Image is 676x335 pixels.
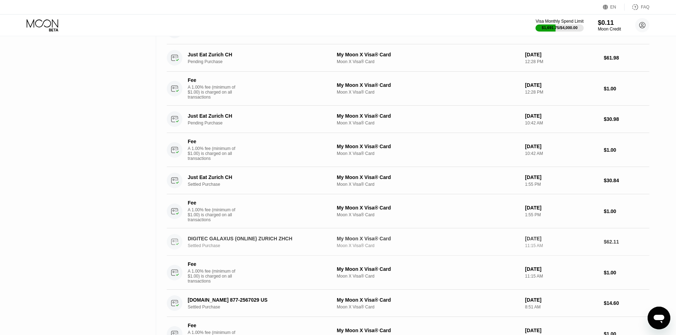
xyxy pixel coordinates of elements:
div: Moon X Visa® Card [337,243,520,248]
div: 8:51 AM [525,305,598,309]
div: 12:28 PM [525,59,598,64]
div: EN [610,5,616,10]
div: $61.98 [604,55,649,61]
div: DIGITEC GALAXUS (ONLINE) ZURICH ZHCH [188,236,325,241]
div: $1,691.75 / $4,000.00 [542,26,578,30]
div: 11:15 AM [525,243,598,248]
div: Visa Monthly Spend Limit$1,691.75/$4,000.00 [535,19,583,32]
div: $0.11 [598,19,621,27]
div: Fee [188,139,237,144]
div: Fee [188,200,237,206]
div: [DATE] [525,113,598,119]
div: [DATE] [525,328,598,333]
div: [DATE] [525,82,598,88]
div: Visa Monthly Spend Limit [535,19,583,24]
div: $1.00 [604,270,649,275]
div: Settled Purchase [188,243,336,248]
div: [DATE] [525,174,598,180]
div: Moon X Visa® Card [337,59,520,64]
div: EN [603,4,625,11]
div: Just Eat Zurich CH [188,113,325,119]
div: 1:55 PM [525,212,598,217]
div: My Moon X Visa® Card [337,144,520,149]
div: 10:42 AM [525,151,598,156]
div: [DATE] [525,52,598,57]
div: 10:42 AM [525,121,598,125]
div: DIGITEC GALAXUS (ONLINE) ZURICH ZHCHSettled PurchaseMy Moon X Visa® CardMoon X Visa® Card[DATE]11... [167,228,649,256]
div: 12:28 PM [525,90,598,95]
div: Moon X Visa® Card [337,305,520,309]
div: Fee [188,261,237,267]
div: My Moon X Visa® Card [337,113,520,119]
div: FeeA 1.00% fee (minimum of $1.00) is charged on all transactionsMy Moon X Visa® CardMoon X Visa® ... [167,256,649,290]
div: Moon X Visa® Card [337,151,520,156]
div: My Moon X Visa® Card [337,82,520,88]
div: [DOMAIN_NAME] 877-2567029 US [188,297,325,303]
div: [DATE] [525,205,598,211]
div: Moon X Visa® Card [337,212,520,217]
div: Just Eat Zurich CHPending PurchaseMy Moon X Visa® CardMoon X Visa® Card[DATE]10:42 AM$30.98 [167,106,649,133]
div: Moon Credit [598,27,621,32]
div: Moon X Visa® Card [337,90,520,95]
div: Moon X Visa® Card [337,121,520,125]
div: FAQ [641,5,649,10]
iframe: Schaltfläche zum Öffnen des Messaging-Fensters [648,307,670,329]
div: A 1.00% fee (minimum of $1.00) is charged on all transactions [188,146,241,161]
div: FAQ [625,4,649,11]
div: Just Eat Zurich CH [188,174,325,180]
div: My Moon X Visa® Card [337,205,520,211]
div: My Moon X Visa® Card [337,236,520,241]
div: [DATE] [525,266,598,272]
div: A 1.00% fee (minimum of $1.00) is charged on all transactions [188,269,241,284]
div: $30.98 [604,116,649,122]
div: [DATE] [525,297,598,303]
div: $14.60 [604,300,649,306]
div: Pending Purchase [188,59,336,64]
div: FeeA 1.00% fee (minimum of $1.00) is charged on all transactionsMy Moon X Visa® CardMoon X Visa® ... [167,194,649,228]
div: Settled Purchase [188,182,336,187]
div: $1.00 [604,208,649,214]
div: $62.11 [604,239,649,245]
div: $0.11Moon Credit [598,19,621,32]
div: 1:55 PM [525,182,598,187]
div: Moon X Visa® Card [337,182,520,187]
div: FeeA 1.00% fee (minimum of $1.00) is charged on all transactionsMy Moon X Visa® CardMoon X Visa® ... [167,133,649,167]
div: My Moon X Visa® Card [337,52,520,57]
div: My Moon X Visa® Card [337,266,520,272]
div: $1.00 [604,147,649,153]
div: A 1.00% fee (minimum of $1.00) is charged on all transactions [188,85,241,100]
div: My Moon X Visa® Card [337,174,520,180]
div: My Moon X Visa® Card [337,297,520,303]
div: Just Eat Zurich CHPending PurchaseMy Moon X Visa® CardMoon X Visa® Card[DATE]12:28 PM$61.98 [167,44,649,72]
div: My Moon X Visa® Card [337,328,520,333]
div: 11:15 AM [525,274,598,279]
div: Moon X Visa® Card [337,274,520,279]
div: $30.84 [604,178,649,183]
div: [DOMAIN_NAME] 877-2567029 USSettled PurchaseMy Moon X Visa® CardMoon X Visa® Card[DATE]8:51 AM$14.60 [167,290,649,317]
div: Just Eat Zurich CH [188,52,325,57]
div: Fee [188,77,237,83]
div: FeeA 1.00% fee (minimum of $1.00) is charged on all transactionsMy Moon X Visa® CardMoon X Visa® ... [167,72,649,106]
div: [DATE] [525,236,598,241]
div: Fee [188,323,237,328]
div: A 1.00% fee (minimum of $1.00) is charged on all transactions [188,207,241,222]
div: [DATE] [525,144,598,149]
div: Just Eat Zurich CHSettled PurchaseMy Moon X Visa® CardMoon X Visa® Card[DATE]1:55 PM$30.84 [167,167,649,194]
div: Settled Purchase [188,305,336,309]
div: Pending Purchase [188,121,336,125]
div: $1.00 [604,86,649,91]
